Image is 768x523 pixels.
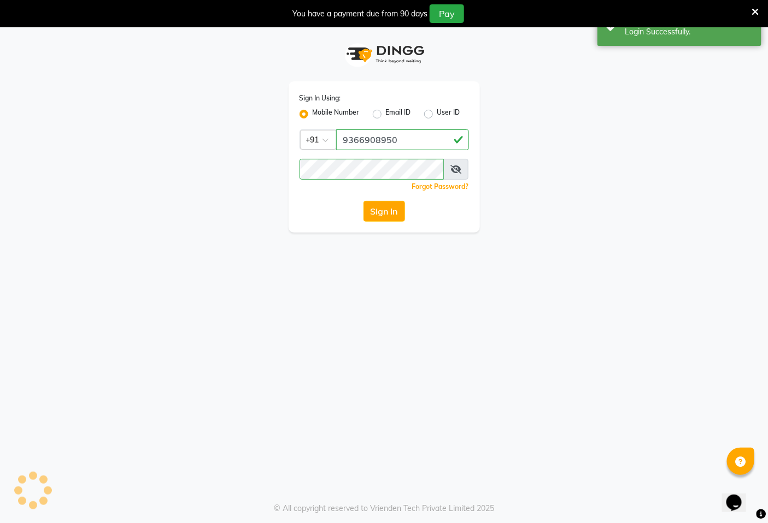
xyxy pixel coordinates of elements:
label: User ID [437,108,460,121]
button: Sign In [364,201,405,222]
label: Mobile Number [313,108,360,121]
label: Sign In Using: [300,93,341,103]
img: logo1.svg [341,38,428,70]
input: Username [336,129,469,150]
label: Email ID [386,108,411,121]
div: You have a payment due from 90 days [292,8,427,20]
input: Username [300,159,444,180]
iframe: chat widget [722,479,757,512]
div: Login Successfully. [625,26,753,38]
a: Forgot Password? [412,182,469,191]
button: Pay [430,4,464,23]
